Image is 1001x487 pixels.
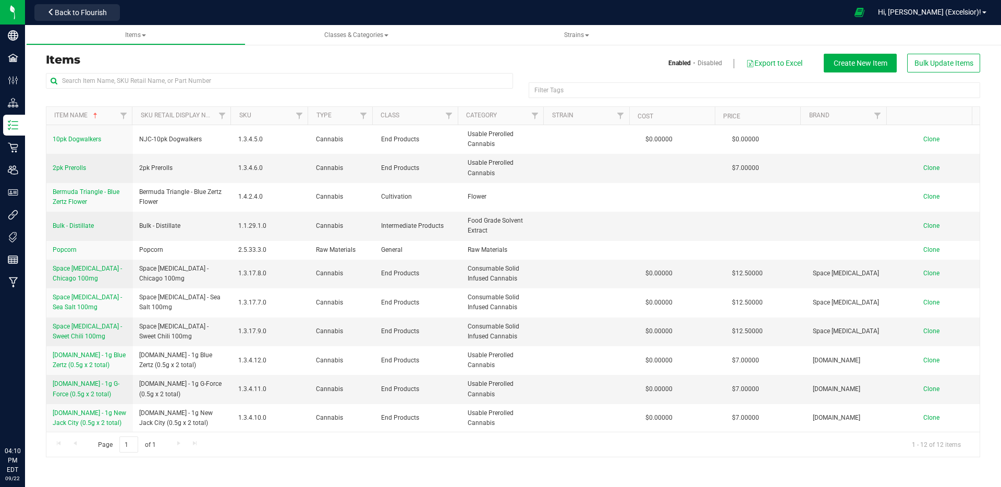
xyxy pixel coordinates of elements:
inline-svg: Retail [8,142,18,153]
span: 1.1.29.1.0 [238,221,303,231]
span: [DOMAIN_NAME] - 1g G-Force (0.5g x 2 total) [139,379,226,399]
span: End Products [381,135,455,144]
span: Bulk Update Items [914,59,973,67]
span: $12.50000 [727,266,768,281]
span: 10pk Dogwalkers [53,136,101,143]
span: $7.00000 [727,410,764,425]
a: Clone [923,270,950,277]
span: Clone [923,136,939,143]
a: Filter [526,107,543,125]
span: Intermediate Products [381,221,455,231]
a: Clone [923,299,950,306]
p: 04:10 PM EDT [5,446,20,474]
span: End Products [381,298,455,308]
span: $0.00000 [640,295,678,310]
span: Cannabis [316,221,368,231]
inline-svg: Reports [8,254,18,265]
span: 1.3.17.9.0 [238,326,303,336]
span: Space [MEDICAL_DATA] - Chicago 100mg [53,265,122,282]
inline-svg: Tags [8,232,18,242]
span: Cannabis [316,384,368,394]
span: End Products [381,356,455,366]
inline-svg: Company [8,30,18,41]
a: Space [MEDICAL_DATA] - Chicago 100mg [53,264,127,284]
span: End Products [381,269,455,278]
span: Clone [923,299,939,306]
inline-svg: Facilities [8,53,18,63]
span: $0.00000 [640,353,678,368]
a: Space [MEDICAL_DATA] - Sea Salt 100mg [53,293,127,312]
span: Cannabis [316,413,368,423]
span: Cannabis [316,298,368,308]
a: Brand [809,112,829,119]
a: Disabled [698,58,722,68]
inline-svg: Integrations [8,210,18,220]
a: Filter [213,107,230,125]
span: Clone [923,246,939,253]
a: Item Name [54,112,100,119]
span: Clone [923,327,939,335]
span: Strains [564,31,589,39]
span: Space [MEDICAL_DATA] [813,269,887,278]
span: 2.5.33.3.0 [238,245,303,255]
span: 1.3.4.5.0 [238,135,303,144]
span: Flower [468,192,542,202]
span: [DOMAIN_NAME] [813,413,887,423]
span: Cannabis [316,135,368,144]
span: Cannabis [316,356,368,366]
a: Category [466,112,497,119]
a: Space [MEDICAL_DATA] - Sweet Chili 100mg [53,322,127,342]
span: $12.50000 [727,324,768,339]
a: Price [723,113,740,120]
span: 1.3.4.6.0 [238,163,303,173]
a: Filter [612,107,629,125]
span: End Products [381,384,455,394]
span: Usable Prerolled Cannabis [468,379,542,399]
span: Consumable Solid Infused Cannabis [468,264,542,284]
a: Type [316,112,332,119]
span: [DOMAIN_NAME] [813,384,887,394]
a: Clone [923,385,950,393]
span: 2pk Prerolls [53,164,86,172]
a: Filter [115,107,132,125]
span: General [381,245,455,255]
a: Strain [552,112,573,119]
iframe: Resource center [10,404,42,435]
span: Space [MEDICAL_DATA] - Sea Salt 100mg [53,294,122,311]
span: [DOMAIN_NAME] - 1g New Jack City (0.5g x 2 total) [139,408,226,428]
span: Items [125,31,146,39]
span: Consumable Solid Infused Cannabis [468,322,542,342]
span: Raw Materials [316,245,368,255]
span: $0.00000 [640,132,678,147]
span: End Products [381,326,455,336]
a: Filter [869,107,886,125]
span: [DOMAIN_NAME] - 1g Blue Zertz (0.5g x 2 total) [139,350,226,370]
span: Space [MEDICAL_DATA] - Sea Salt 100mg [139,293,226,312]
a: Filter [290,107,308,125]
inline-svg: Inventory [8,120,18,130]
a: [DOMAIN_NAME] - 1g New Jack City (0.5g x 2 total) [53,408,127,428]
span: Clone [923,193,939,200]
span: Clone [923,357,939,364]
span: Bulk - Distillate [139,221,180,231]
span: Space [MEDICAL_DATA] - Chicago 100mg [139,264,226,284]
button: Bulk Update Items [907,54,980,72]
span: Hi, [PERSON_NAME] (Excelsior)! [878,8,981,16]
span: Space [MEDICAL_DATA] [813,326,887,336]
span: Page of 1 [89,436,164,453]
span: Cannabis [316,163,368,173]
span: Popcorn [53,246,77,253]
span: Clone [923,270,939,277]
inline-svg: Distribution [8,98,18,108]
span: 1.3.4.12.0 [238,356,303,366]
span: 1.3.17.8.0 [238,269,303,278]
a: 2pk Prerolls [53,163,86,173]
a: [DOMAIN_NAME] - 1g Blue Zertz (0.5g x 2 total) [53,350,127,370]
a: 10pk Dogwalkers [53,135,101,144]
span: Create New Item [834,59,887,67]
h3: Items [46,54,505,66]
span: End Products [381,413,455,423]
span: $0.00000 [640,324,678,339]
span: Clone [923,222,939,229]
inline-svg: Manufacturing [8,277,18,287]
